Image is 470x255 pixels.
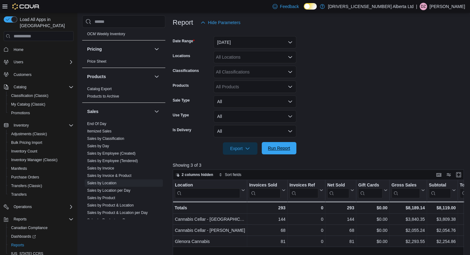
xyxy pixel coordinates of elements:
[173,113,189,118] label: Use Type
[11,175,39,180] span: Purchase Orders
[11,140,42,145] span: Bulk Pricing Import
[11,122,31,129] button: Inventory
[435,171,442,178] button: Keyboard shortcuts
[327,204,354,211] div: 293
[173,162,467,168] p: Showing 3 of 3
[11,149,37,154] span: Inventory Count
[87,203,134,208] span: Sales by Product & Location
[175,182,240,198] div: Location
[87,203,134,207] a: Sales by Product & Location
[416,3,417,10] p: |
[87,211,148,215] a: Sales by Product & Location per Day
[249,182,280,198] div: Invoices Sold
[429,215,456,223] div: $3,809.38
[87,94,119,99] span: Products to Archive
[288,84,293,89] button: Open list of options
[289,204,323,211] div: 0
[445,171,452,178] button: Display options
[11,71,74,78] span: Customers
[421,3,426,10] span: DZ
[392,204,425,211] div: $8,189.14
[87,159,138,163] a: Sales by Employee (Tendered)
[173,39,195,44] label: Date Range
[87,31,125,36] span: OCM Weekly Inventory
[175,215,245,223] div: Cannabis Cellar - [GEOGRAPHIC_DATA]
[11,45,74,53] span: Home
[87,46,102,52] h3: Pricing
[6,173,76,182] button: Purchase Orders
[11,83,74,91] span: Catalog
[9,101,48,108] a: My Catalog (Classic)
[429,227,456,234] div: $2,054.76
[9,233,74,240] span: Dashboards
[87,218,129,222] a: Sales by Product per Day
[12,3,40,10] img: Cova
[9,92,74,99] span: Classification (Classic)
[82,85,165,102] div: Products
[87,129,112,133] a: Itemized Sales
[1,58,76,66] button: Users
[9,156,60,164] a: Inventory Manager (Classic)
[249,182,280,188] div: Invoices Sold
[173,98,190,103] label: Sale Type
[87,94,119,98] a: Products to Archive
[208,19,240,26] span: Hide Parameters
[6,232,76,241] a: Dashboards
[6,182,76,190] button: Transfers (Classic)
[175,182,240,188] div: Location
[429,182,451,198] div: Subtotal
[6,190,76,199] button: Transfers
[11,243,24,248] span: Reports
[6,224,76,232] button: Canadian Compliance
[87,166,114,171] span: Sales by Invoice
[268,145,290,151] span: Run Report
[223,142,257,155] button: Export
[175,238,245,245] div: Glenora Cannabis
[214,110,296,123] button: All
[11,234,36,239] span: Dashboards
[270,0,301,13] a: Feedback
[9,130,74,138] span: Adjustments (Classic)
[9,191,29,198] a: Transfers
[392,182,420,188] div: Gross Sales
[11,122,74,129] span: Inventory
[249,238,285,245] div: 81
[249,182,285,198] button: Invoices Sold
[87,46,152,52] button: Pricing
[392,238,425,245] div: $2,293.55
[11,46,26,53] a: Home
[327,182,354,198] button: Net Sold
[11,132,47,136] span: Adjustments (Classic)
[153,45,160,53] button: Pricing
[82,30,165,40] div: OCM
[289,227,323,234] div: 0
[87,73,152,80] button: Products
[289,182,318,188] div: Invoices Ref
[358,204,387,211] div: $0.00
[1,215,76,224] button: Reports
[249,204,285,211] div: 293
[429,238,456,245] div: $2,254.86
[6,91,76,100] button: Classification (Classic)
[304,3,317,10] input: Dark Mode
[288,55,293,60] button: Open list of options
[87,108,99,115] h3: Sales
[289,182,318,198] div: Invoices Ref
[214,36,296,48] button: [DATE]
[429,182,456,198] button: Subtotal
[11,58,26,66] button: Users
[153,73,160,80] button: Products
[327,182,349,198] div: Net Sold
[288,69,293,74] button: Open list of options
[87,151,136,156] a: Sales by Employee (Created)
[87,86,112,91] span: Catalog Export
[87,196,115,200] a: Sales by Product
[9,224,74,232] span: Canadian Compliance
[9,241,74,249] span: Reports
[87,136,124,141] span: Sales by Classification
[87,166,114,170] a: Sales by Invoice
[11,157,57,162] span: Inventory Manager (Classic)
[358,182,387,198] button: Gift Cards
[17,16,74,29] span: Load All Apps in [GEOGRAPHIC_DATA]
[173,68,199,73] label: Classifications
